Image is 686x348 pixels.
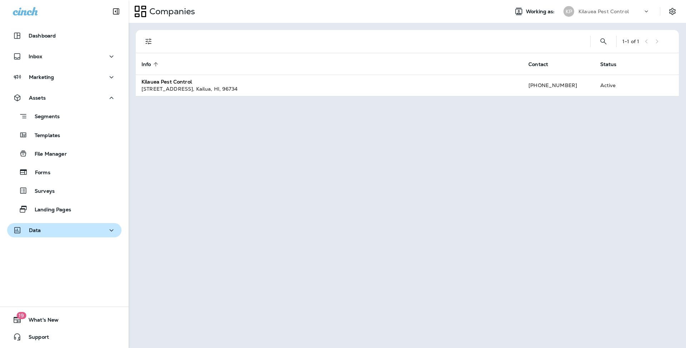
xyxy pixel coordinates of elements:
button: Templates [7,127,121,142]
span: Contact [528,61,548,67]
div: 1 - 1 of 1 [622,39,639,44]
button: Segments [7,109,121,124]
span: Support [21,334,49,343]
button: Surveys [7,183,121,198]
button: Support [7,330,121,344]
button: Data [7,223,121,237]
p: Kilauea Pest Control [578,9,629,14]
p: Surveys [28,188,55,195]
span: Contact [528,61,557,67]
button: Dashboard [7,29,121,43]
button: Marketing [7,70,121,84]
span: Info [141,61,151,67]
p: Forms [28,170,50,176]
button: Settings [666,5,679,18]
p: Data [29,227,41,233]
button: Assets [7,91,121,105]
span: 19 [16,312,26,319]
button: File Manager [7,146,121,161]
p: Marketing [29,74,54,80]
span: Working as: [526,9,556,15]
button: 19What's New [7,313,121,327]
p: Dashboard [29,33,56,39]
p: Templates [28,132,60,139]
p: Landing Pages [28,207,71,213]
p: Companies [146,6,195,17]
strong: Kilauea Pest Control [141,79,192,85]
div: KP [563,6,574,17]
span: Status [600,61,617,67]
button: Search Companies [596,34,611,49]
p: Segments [28,114,60,121]
span: Status [600,61,626,67]
td: Active [595,75,640,96]
p: Inbox [29,54,42,59]
button: Inbox [7,49,121,64]
button: Filters [141,34,156,49]
span: Info [141,61,160,67]
p: Assets [29,95,46,101]
button: Landing Pages [7,202,121,217]
span: What's New [21,317,59,326]
td: [PHONE_NUMBER] [523,75,594,96]
button: Forms [7,165,121,180]
button: Collapse Sidebar [106,4,126,19]
div: [STREET_ADDRESS] , Kailua , HI , 96734 [141,85,517,92]
p: File Manager [28,151,67,158]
